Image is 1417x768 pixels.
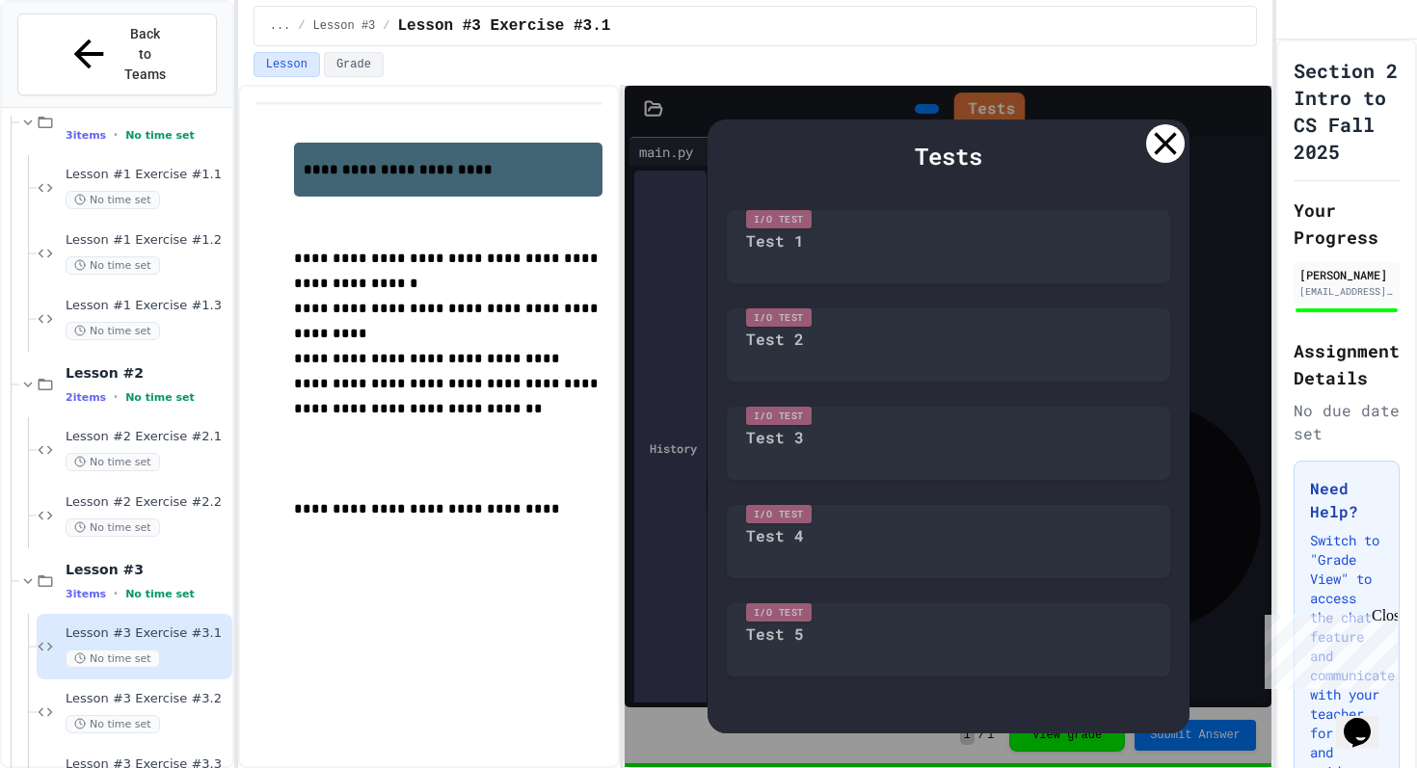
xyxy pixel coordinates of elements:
[66,129,106,142] span: 3 items
[1299,284,1394,299] div: [EMAIL_ADDRESS][DOMAIN_NAME]
[66,453,160,471] span: No time set
[66,232,228,249] span: Lesson #1 Exercise #1.2
[66,561,228,578] span: Lesson #3
[122,24,168,85] span: Back to Teams
[383,18,389,34] span: /
[66,625,228,642] span: Lesson #3 Exercise #3.1
[66,256,160,275] span: No time set
[1294,399,1400,445] div: No due date set
[66,715,160,733] span: No time set
[66,191,160,209] span: No time set
[114,586,118,601] span: •
[66,322,160,340] span: No time set
[66,391,106,404] span: 2 items
[66,691,228,707] span: Lesson #3 Exercise #3.2
[1257,607,1398,689] iframe: chat widget
[66,494,228,511] span: Lesson #2 Exercise #2.2
[727,139,1170,173] div: Tests
[66,298,228,314] span: Lesson #1 Exercise #1.3
[66,588,106,600] span: 3 items
[66,518,160,537] span: No time set
[66,167,228,183] span: Lesson #1 Exercise #1.1
[66,364,228,382] span: Lesson #2
[17,13,217,95] button: Back to Teams
[66,429,228,445] span: Lesson #2 Exercise #2.1
[313,18,376,34] span: Lesson #3
[1294,337,1400,391] h2: Assignment Details
[398,14,611,38] span: Lesson #3 Exercise #3.1
[125,129,195,142] span: No time set
[125,391,195,404] span: No time set
[254,52,320,77] button: Lesson
[1294,57,1400,165] h1: Section 2 Intro to CS Fall 2025
[114,389,118,405] span: •
[298,18,305,34] span: /
[125,588,195,600] span: No time set
[114,127,118,143] span: •
[8,8,133,122] div: Chat with us now!Close
[1310,477,1383,523] h3: Need Help?
[1336,691,1398,749] iframe: chat widget
[1299,266,1394,283] div: [PERSON_NAME]
[66,649,160,668] span: No time set
[324,52,384,77] button: Grade
[270,18,291,34] span: ...
[1294,197,1400,251] h2: Your Progress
